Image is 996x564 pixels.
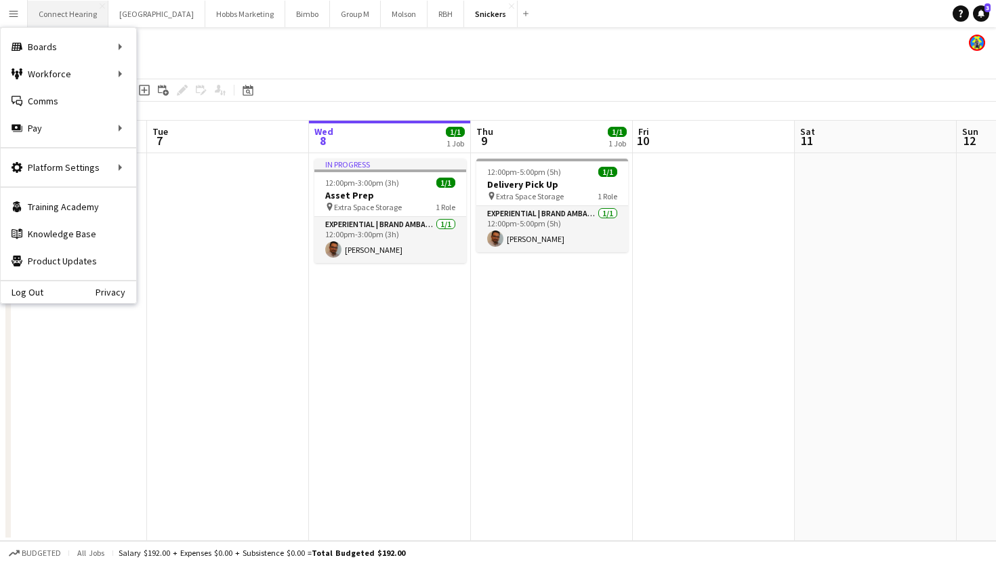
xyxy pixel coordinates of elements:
[28,1,108,27] button: Connect Hearing
[1,247,136,275] a: Product Updates
[314,125,333,138] span: Wed
[1,193,136,220] a: Training Academy
[1,220,136,247] a: Knowledge Base
[962,125,978,138] span: Sun
[1,115,136,142] div: Pay
[487,167,561,177] span: 12:00pm-5:00pm (5h)
[636,133,649,148] span: 10
[476,178,628,190] h3: Delivery Pick Up
[312,133,333,148] span: 8
[598,167,617,177] span: 1/1
[152,125,168,138] span: Tue
[476,125,493,138] span: Thu
[314,217,466,263] app-card-role: Experiential | Brand Ambassador1/112:00pm-3:00pm (3h)[PERSON_NAME]
[1,33,136,60] div: Boards
[314,159,466,169] div: In progress
[800,125,815,138] span: Sat
[75,548,107,558] span: All jobs
[960,133,978,148] span: 12
[973,5,989,22] a: 3
[1,87,136,115] a: Comms
[325,178,399,188] span: 12:00pm-3:00pm (3h)
[474,133,493,148] span: 9
[314,189,466,201] h3: Asset Prep
[476,206,628,252] app-card-role: Experiential | Brand Ambassador1/112:00pm-5:00pm (5h)[PERSON_NAME]
[984,3,991,12] span: 3
[7,546,63,561] button: Budgeted
[598,191,617,201] span: 1 Role
[428,1,464,27] button: RBH
[1,287,43,298] a: Log Out
[150,133,168,148] span: 7
[108,1,205,27] button: [GEOGRAPHIC_DATA]
[447,138,464,148] div: 1 Job
[608,127,627,137] span: 1/1
[334,202,402,212] span: Extra Space Storage
[314,159,466,263] app-job-card: In progress12:00pm-3:00pm (3h)1/1Asset Prep Extra Space Storage1 RoleExperiential | Brand Ambassa...
[330,1,381,27] button: Group M
[608,138,626,148] div: 1 Job
[119,548,405,558] div: Salary $192.00 + Expenses $0.00 + Subsistence $0.00 =
[312,548,405,558] span: Total Budgeted $192.00
[464,1,518,27] button: Snickers
[436,202,455,212] span: 1 Role
[969,35,985,51] app-user-avatar: Jamie Wong
[285,1,330,27] button: Bimbo
[1,154,136,181] div: Platform Settings
[205,1,285,27] button: Hobbs Marketing
[381,1,428,27] button: Molson
[638,125,649,138] span: Fri
[446,127,465,137] span: 1/1
[22,548,61,558] span: Budgeted
[1,60,136,87] div: Workforce
[496,191,564,201] span: Extra Space Storage
[436,178,455,188] span: 1/1
[96,287,136,298] a: Privacy
[798,133,815,148] span: 11
[476,159,628,252] app-job-card: 12:00pm-5:00pm (5h)1/1Delivery Pick Up Extra Space Storage1 RoleExperiential | Brand Ambassador1/...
